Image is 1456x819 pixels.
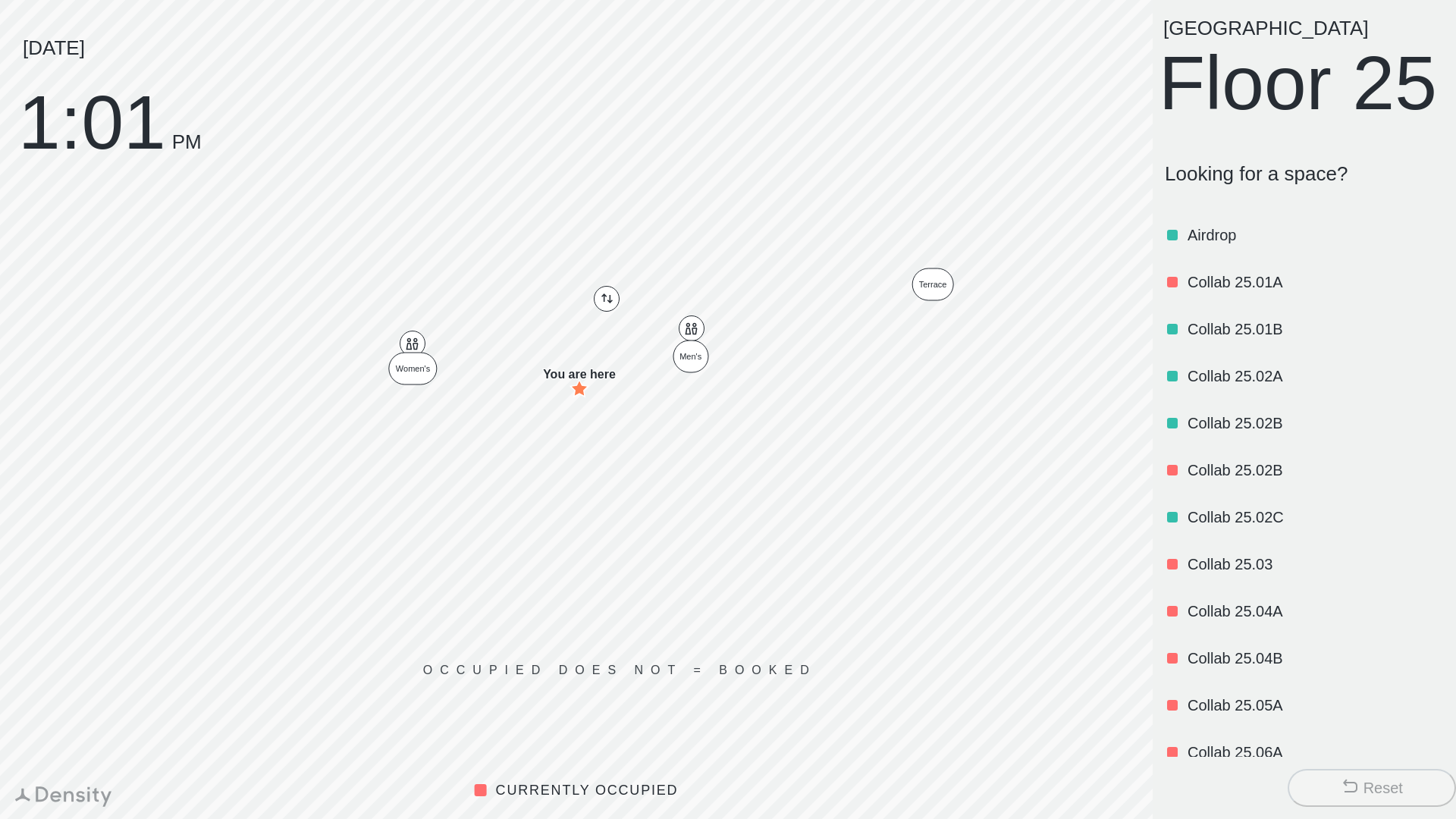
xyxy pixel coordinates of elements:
button: Reset [1288,769,1456,807]
p: Collab 25.02A [1188,366,1441,387]
p: Collab 25.04A [1188,601,1441,622]
p: Collab 25.04B [1188,648,1441,669]
p: Collab 25.02B [1188,413,1441,434]
p: Collab 25.06A [1188,742,1441,763]
p: Collab 25.05A [1188,695,1441,716]
p: Collab 25.03 [1188,554,1441,575]
p: Collab 25.01A [1188,271,1441,293]
p: Airdrop [1188,224,1441,246]
p: Collab 25.02B [1188,460,1441,481]
p: Collab 25.01B [1188,318,1441,340]
p: Looking for a space? [1165,162,1444,186]
p: Collab 25.02C [1188,507,1441,528]
div: Reset [1363,777,1403,799]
